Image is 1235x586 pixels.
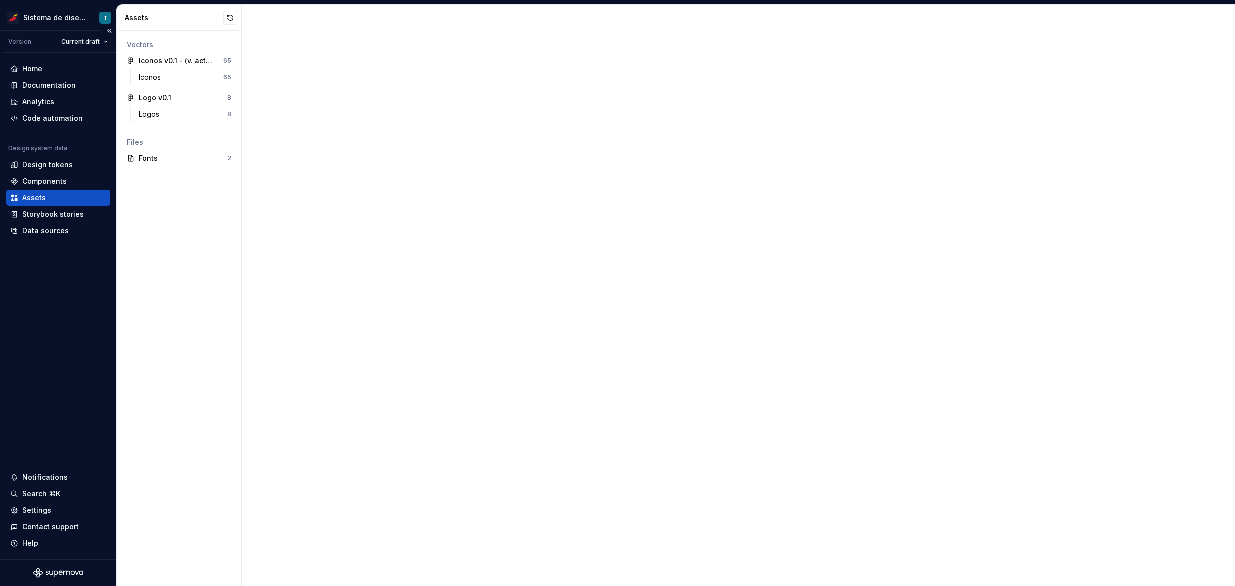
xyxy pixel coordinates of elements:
[61,38,100,46] span: Current draft
[22,80,76,90] div: Documentation
[223,73,231,81] div: 65
[22,226,69,236] div: Data sources
[123,90,235,106] a: Logo v0.18
[139,93,171,103] div: Logo v0.1
[22,489,60,499] div: Search ⌘K
[6,535,110,551] button: Help
[6,206,110,222] a: Storybook stories
[22,176,67,186] div: Components
[22,64,42,74] div: Home
[135,106,235,122] a: Logos8
[102,24,116,38] button: Collapse sidebar
[22,209,84,219] div: Storybook stories
[22,160,73,170] div: Design tokens
[139,72,165,82] div: Iconos
[6,110,110,126] a: Code automation
[135,69,235,85] a: Iconos65
[123,53,235,69] a: Iconos v0.1 - (v. actual)65
[127,137,231,147] div: Files
[22,505,51,515] div: Settings
[6,223,110,239] a: Data sources
[8,38,31,46] div: Version
[22,472,68,482] div: Notifications
[7,12,19,24] img: 55604660-494d-44a9-beb2-692398e9940a.png
[6,61,110,77] a: Home
[139,56,213,66] div: Iconos v0.1 - (v. actual)
[139,153,227,163] div: Fonts
[6,190,110,206] a: Assets
[57,35,112,49] button: Current draft
[6,94,110,110] a: Analytics
[227,154,231,162] div: 2
[33,568,83,578] svg: Supernova Logo
[8,144,67,152] div: Design system data
[125,13,223,23] div: Assets
[6,486,110,502] button: Search ⌘K
[22,538,38,548] div: Help
[227,94,231,102] div: 8
[6,173,110,189] a: Components
[22,193,46,203] div: Assets
[22,522,79,532] div: Contact support
[223,57,231,65] div: 65
[6,502,110,518] a: Settings
[2,7,114,28] button: Sistema de diseño IberiaT
[22,97,54,107] div: Analytics
[6,157,110,173] a: Design tokens
[139,109,163,119] div: Logos
[227,110,231,118] div: 8
[6,519,110,535] button: Contact support
[103,14,107,22] div: T
[6,469,110,485] button: Notifications
[127,40,231,50] div: Vectors
[23,13,87,23] div: Sistema de diseño Iberia
[123,150,235,166] a: Fonts2
[6,77,110,93] a: Documentation
[22,113,83,123] div: Code automation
